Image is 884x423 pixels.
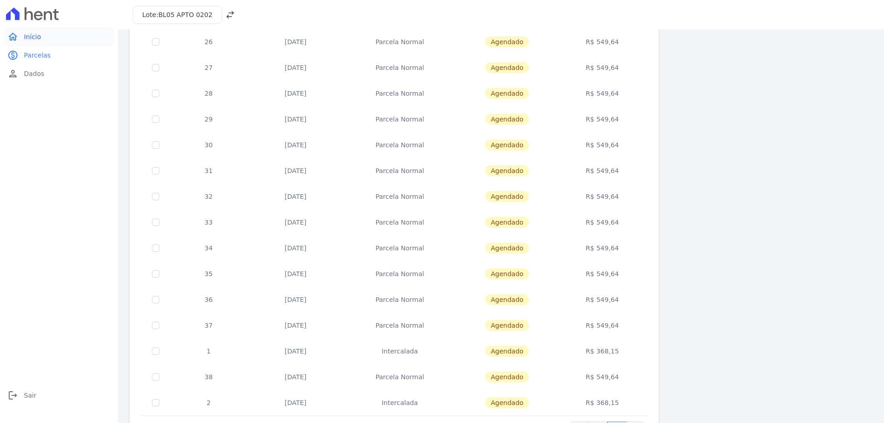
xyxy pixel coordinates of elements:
td: R$ 549,64 [559,313,646,338]
td: R$ 549,64 [559,158,646,184]
td: R$ 549,64 [559,106,646,132]
td: R$ 368,15 [559,390,646,416]
span: Agendado [485,191,529,202]
td: [DATE] [247,158,344,184]
td: 35 [170,261,247,287]
td: Parcela Normal [344,261,455,287]
td: 38 [170,364,247,390]
td: [DATE] [247,132,344,158]
td: Intercalada [344,390,455,416]
td: R$ 549,64 [559,209,646,235]
span: Agendado [485,36,529,47]
a: logoutSair [4,386,114,405]
td: [DATE] [247,338,344,364]
td: [DATE] [247,81,344,106]
td: [DATE] [247,390,344,416]
td: [DATE] [247,106,344,132]
span: Agendado [485,139,529,151]
span: Agendado [485,320,529,331]
span: Agendado [485,217,529,228]
td: 31 [170,158,247,184]
a: homeInício [4,28,114,46]
td: R$ 549,64 [559,235,646,261]
td: Parcela Normal [344,55,455,81]
h3: Lote: [142,10,212,20]
td: Parcela Normal [344,235,455,261]
span: Agendado [485,88,529,99]
td: 32 [170,184,247,209]
span: Agendado [485,294,529,305]
span: Agendado [485,268,529,279]
td: Parcela Normal [344,184,455,209]
td: R$ 549,64 [559,261,646,287]
td: [DATE] [247,261,344,287]
i: home [7,31,18,42]
td: [DATE] [247,364,344,390]
td: 27 [170,55,247,81]
td: [DATE] [247,235,344,261]
td: Parcela Normal [344,209,455,235]
a: paidParcelas [4,46,114,64]
td: 2 [170,390,247,416]
span: Agendado [485,371,529,382]
td: 28 [170,81,247,106]
span: Agendado [485,165,529,176]
td: R$ 368,15 [559,338,646,364]
td: Parcela Normal [344,132,455,158]
td: Parcela Normal [344,364,455,390]
td: [DATE] [247,29,344,55]
span: Agendado [485,243,529,254]
td: R$ 549,64 [559,287,646,313]
td: [DATE] [247,287,344,313]
span: BL05 APTO 0202 [158,11,212,18]
td: Parcela Normal [344,158,455,184]
span: Início [24,32,41,41]
i: person [7,68,18,79]
td: 37 [170,313,247,338]
td: 36 [170,287,247,313]
td: 34 [170,235,247,261]
td: 26 [170,29,247,55]
span: Agendado [485,346,529,357]
span: Agendado [485,397,529,408]
a: personDados [4,64,114,83]
td: R$ 549,64 [559,55,646,81]
td: 33 [170,209,247,235]
span: Parcelas [24,51,51,60]
td: Parcela Normal [344,313,455,338]
i: logout [7,390,18,401]
td: 30 [170,132,247,158]
td: [DATE] [247,55,344,81]
td: [DATE] [247,184,344,209]
td: R$ 549,64 [559,364,646,390]
i: paid [7,50,18,61]
td: Intercalada [344,338,455,364]
td: R$ 549,64 [559,81,646,106]
td: Parcela Normal [344,106,455,132]
span: Agendado [485,114,529,125]
td: [DATE] [247,313,344,338]
span: Dados [24,69,44,78]
td: [DATE] [247,209,344,235]
td: R$ 549,64 [559,29,646,55]
td: 1 [170,338,247,364]
td: R$ 549,64 [559,184,646,209]
td: Parcela Normal [344,81,455,106]
span: Sair [24,391,36,400]
td: 29 [170,106,247,132]
td: R$ 549,64 [559,132,646,158]
span: Agendado [485,62,529,73]
td: Parcela Normal [344,29,455,55]
td: Parcela Normal [344,287,455,313]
